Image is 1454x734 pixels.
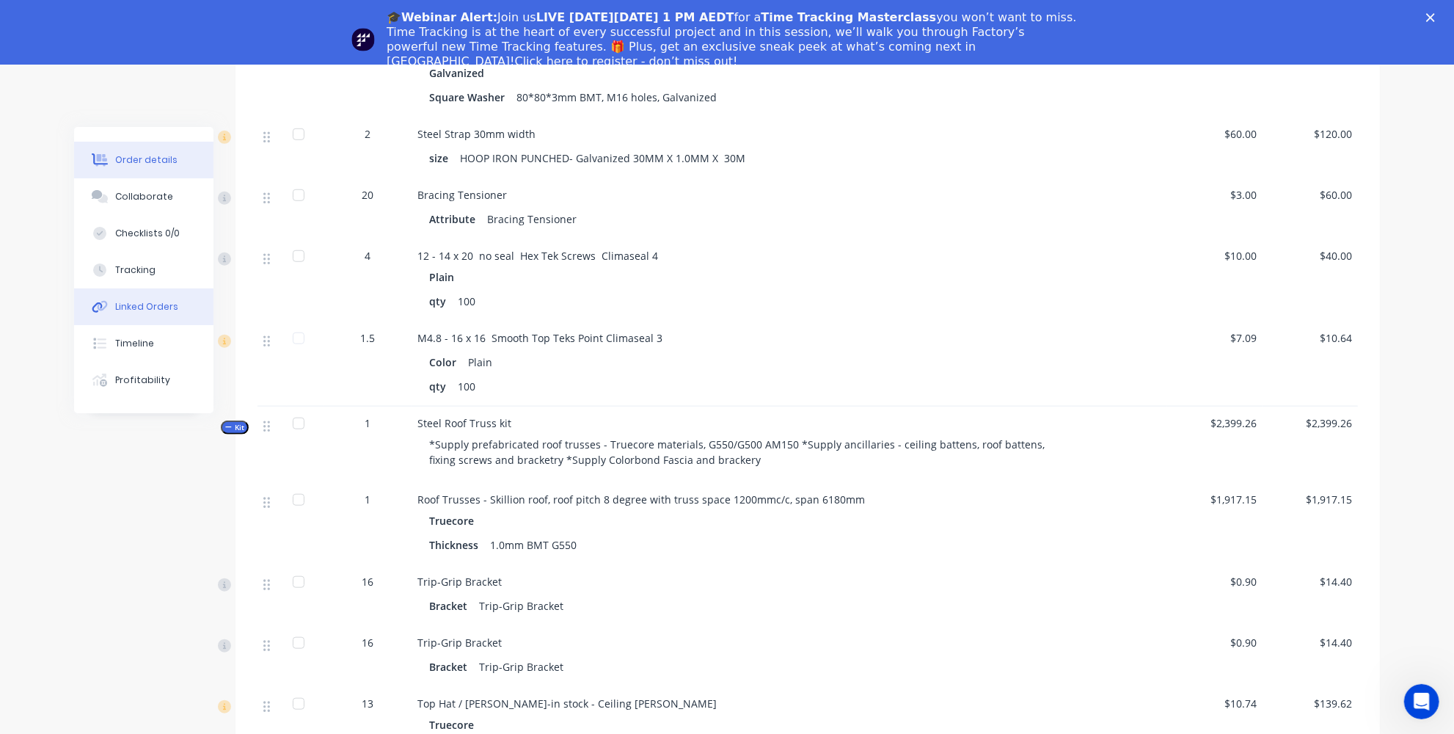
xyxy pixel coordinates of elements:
div: Checklists 0/0 [115,227,180,240]
div: Tracking [115,264,156,277]
button: Timeline [74,325,213,362]
span: $0.90 [1173,635,1257,650]
span: Roof Trusses - Skillion roof, roof pitch 8 degree with truss space 1200mmc/c, span 6180mm [417,493,865,506]
b: LIVE [DATE][DATE] 1 PM AEDT [536,10,734,24]
span: $40.00 [1268,248,1352,264]
div: size [429,148,454,169]
b: 🎓Webinar Alert: [387,10,497,24]
span: $2,399.26 [1173,415,1257,431]
span: 1 [365,415,370,431]
button: Profitability [74,362,213,399]
span: $1,917.15 [1268,492,1352,507]
b: Time Tracking Masterclass [761,10,937,24]
span: 2 [365,126,370,142]
div: Trip-Grip Bracket [473,656,569,677]
span: $2,399.26 [1268,415,1352,431]
span: $1,917.15 [1173,492,1257,507]
span: $14.40 [1268,635,1352,650]
div: 1.0mm BMT G550 [484,534,582,556]
span: Trip-Grip Bracket [417,636,502,650]
span: 1.5 [360,330,375,346]
span: $10.74 [1173,696,1257,711]
div: Timeline [115,337,154,350]
div: Join us for a you won’t want to miss. Time Tracking is at the heart of every successful project a... [387,10,1079,69]
div: 100 [452,376,481,397]
span: M4.8 - 16 x 16 Smooth Top Teks Point Climaseal 3 [417,331,662,345]
span: $139.62 [1268,696,1352,711]
div: Trip-Grip Bracket [473,595,569,617]
div: Collaborate [115,190,173,203]
div: Attribute [429,208,481,230]
div: Order details [115,153,178,167]
div: Bracket [429,656,473,677]
span: $10.00 [1173,248,1257,264]
div: Close [1426,13,1441,22]
button: Tracking [74,252,213,288]
span: $10.64 [1268,330,1352,346]
div: HOOP IRON PUNCHED- Galvanized 30MM X 1.0MM X 30M [454,148,751,169]
div: Thickness [429,534,484,556]
span: $7.09 [1173,330,1257,346]
span: *Supply prefabricated roof trusses - Truecore materials, G550/G500 AM150 *Supply ancillaries - ce... [429,437,1048,467]
span: 20 [362,187,373,203]
button: Linked Orders [74,288,213,325]
div: qty [429,376,452,397]
button: Checklists 0/0 [74,215,213,252]
div: Bracket [429,595,473,617]
span: $3.00 [1173,187,1257,203]
div: Bracing Tensioner [481,208,582,230]
span: $60.00 [1268,187,1352,203]
div: Galvanized [429,62,490,84]
button: Collaborate [74,178,213,215]
div: Profitability [115,374,170,387]
span: Steel Roof Truss kit [417,416,511,430]
span: 16 [362,635,373,650]
div: 100 [452,291,481,312]
div: Square Washer [429,87,511,108]
span: 4 [365,248,370,264]
span: Trip-Grip Bracket [417,575,502,589]
span: 1 [365,492,370,507]
span: Top Hat / [PERSON_NAME]-in stock - Ceiling [PERSON_NAME] [417,697,717,711]
span: Kit [225,422,244,433]
iframe: Intercom live chat [1404,684,1439,719]
div: Plain [462,352,498,373]
div: 80*80*3mm BMT, M16 holes, Galvanized [511,87,723,108]
div: Color [429,352,462,373]
div: Linked Orders [115,300,178,313]
button: Kit [221,421,249,435]
span: 16 [362,574,373,589]
span: $0.90 [1173,574,1257,589]
div: qty [429,291,452,312]
a: Click here to register - don’t miss out! [515,54,738,68]
span: Steel Strap 30mm width [417,127,536,141]
div: Plain [429,266,460,288]
span: 13 [362,696,373,711]
span: 12 - 14 x 20 no seal Hex Tek Screws Climaseal 4 [417,249,658,263]
button: Order details [74,142,213,178]
span: Bracing Tensioner [417,188,507,202]
img: Profile image for Team [351,28,375,51]
span: $14.40 [1268,574,1352,589]
div: Truecore [429,510,480,531]
span: $60.00 [1173,126,1257,142]
span: $120.00 [1268,126,1352,142]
